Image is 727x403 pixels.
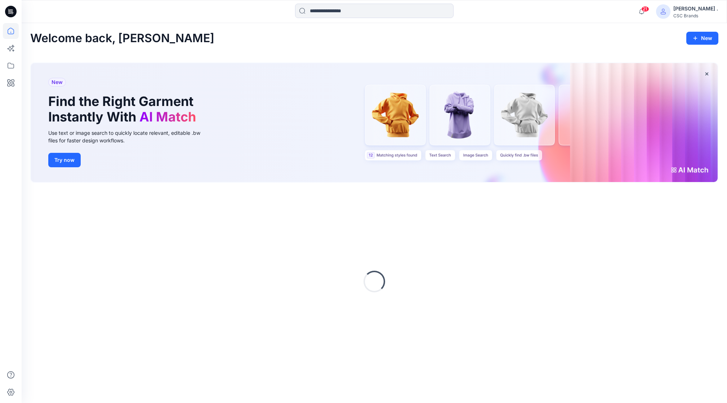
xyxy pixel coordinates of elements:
[641,6,649,12] span: 21
[673,4,718,13] div: [PERSON_NAME] .
[30,32,214,45] h2: Welcome back, [PERSON_NAME]
[139,109,196,125] span: AI Match
[48,129,210,144] div: Use text or image search to quickly locate relevant, editable .bw files for faster design workflows.
[48,94,200,125] h1: Find the Right Garment Instantly With
[673,13,718,18] div: CSC Brands
[52,78,63,87] span: New
[48,153,81,167] button: Try now
[686,32,718,45] button: New
[660,9,666,14] svg: avatar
